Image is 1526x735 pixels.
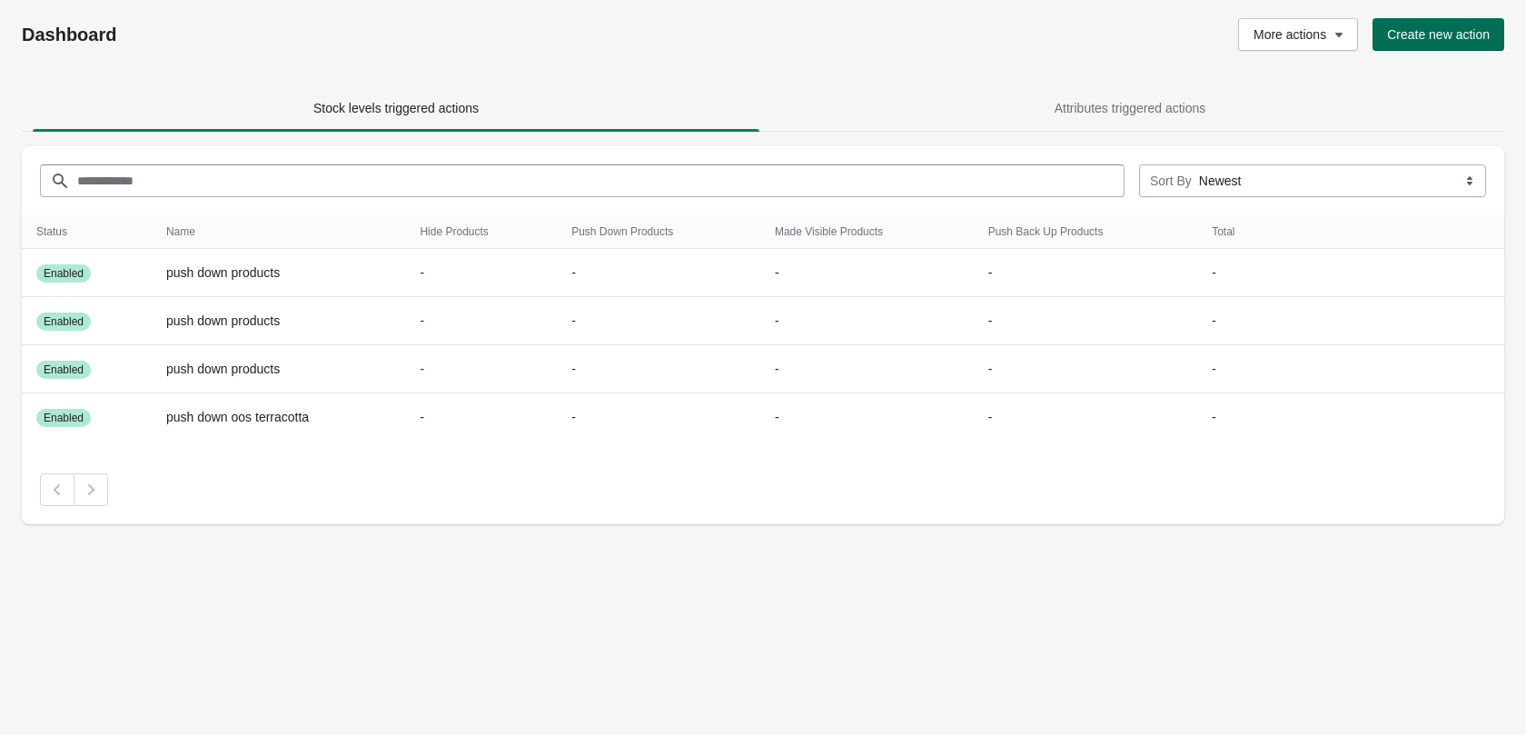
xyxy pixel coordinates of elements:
td: - [974,393,1198,442]
td: - [557,297,760,345]
span: Stock levels triggered actions [313,101,479,115]
span: Attributes triggered actions [1055,101,1206,115]
td: - [1197,393,1278,442]
td: - [1197,297,1278,345]
td: - [405,345,557,393]
th: Total [1197,215,1278,249]
th: Made Visible Products [760,215,974,249]
td: - [974,249,1198,297]
button: More actions [1238,18,1358,51]
td: - [760,249,974,297]
td: - [1197,249,1278,297]
h1: Dashboard [22,24,670,45]
th: Status [22,215,152,249]
th: Push Back Up Products [974,215,1198,249]
span: More actions [1253,27,1326,42]
td: - [557,345,760,393]
span: Enabled [44,266,84,281]
td: - [405,297,557,345]
td: - [974,345,1198,393]
nav: Pagination [40,473,1486,506]
td: - [405,393,557,442]
td: - [760,393,974,442]
span: push down products [166,265,280,280]
span: Enabled [44,314,84,329]
span: Enabled [44,411,84,425]
td: - [405,249,557,297]
td: - [974,297,1198,345]
td: - [557,393,760,442]
button: Create new action [1372,18,1504,51]
td: - [557,249,760,297]
span: push down products [166,313,280,328]
span: push down oos terracotta [166,410,309,424]
th: Push Down Products [557,215,760,249]
span: Enabled [44,363,84,377]
th: Name [152,215,406,249]
td: - [1197,345,1278,393]
span: Create new action [1387,27,1490,42]
td: - [760,297,974,345]
td: - [760,345,974,393]
th: Hide Products [405,215,557,249]
span: push down products [166,362,280,376]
